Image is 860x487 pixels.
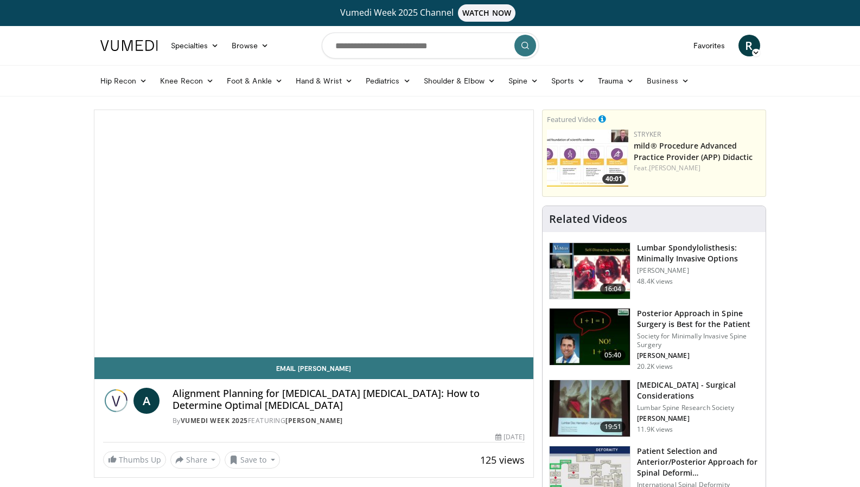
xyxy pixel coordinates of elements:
[495,432,525,442] div: [DATE]
[94,110,534,357] video-js: Video Player
[738,35,760,56] a: R
[637,332,759,349] p: Society for Minimally Invasive Spine Surgery
[220,70,289,92] a: Foot & Ankle
[600,350,626,361] span: 05:40
[637,403,759,412] p: Lumbar Spine Research Society
[637,425,673,434] p: 11.9K views
[170,451,221,469] button: Share
[634,163,761,173] div: Feat.
[164,35,226,56] a: Specialties
[173,416,525,426] div: By FEATURING
[549,380,759,437] a: 19:51 [MEDICAL_DATA] - Surgical Considerations Lumbar Spine Research Society [PERSON_NAME] 11.9K ...
[154,70,220,92] a: Knee Recon
[359,70,417,92] a: Pediatrics
[637,446,759,478] h3: Patient Selection and Anterior/Posterior Approach for Spinal Deformi…
[545,70,591,92] a: Sports
[94,70,154,92] a: Hip Recon
[600,421,626,432] span: 19:51
[602,174,626,184] span: 40:01
[547,130,628,187] a: 40:01
[547,130,628,187] img: 4f822da0-6aaa-4e81-8821-7a3c5bb607c6.150x105_q85_crop-smart_upscale.jpg
[502,70,545,92] a: Spine
[133,388,160,414] a: A
[289,70,359,92] a: Hand & Wrist
[600,284,626,294] span: 16:04
[480,453,525,466] span: 125 views
[94,357,534,379] a: Email [PERSON_NAME]
[181,416,248,425] a: Vumedi Week 2025
[687,35,732,56] a: Favorites
[100,40,158,51] img: VuMedi Logo
[637,266,759,275] p: [PERSON_NAME]
[458,4,515,22] span: WATCH NOW
[549,308,759,371] a: 05:40 Posterior Approach in Spine Surgery is Best for the Patient Society for Minimally Invasive ...
[225,35,275,56] a: Browse
[637,277,673,286] p: 48.4K views
[637,362,673,371] p: 20.2K views
[634,140,753,162] a: mild® Procedure Advanced Practice Provider (APP) Didactic
[285,416,343,425] a: [PERSON_NAME]
[649,163,700,172] a: [PERSON_NAME]
[550,380,630,437] img: df977cbb-5756-427a-b13c-efcd69dcbbf0.150x105_q85_crop-smart_upscale.jpg
[549,213,627,226] h4: Related Videos
[549,242,759,300] a: 16:04 Lumbar Spondylolisthesis: Minimally Invasive Options [PERSON_NAME] 48.4K views
[103,388,129,414] img: Vumedi Week 2025
[637,308,759,330] h3: Posterior Approach in Spine Surgery is Best for the Patient
[322,33,539,59] input: Search topics, interventions
[637,242,759,264] h3: Lumbar Spondylolisthesis: Minimally Invasive Options
[640,70,696,92] a: Business
[173,388,525,411] h4: Alignment Planning for [MEDICAL_DATA] [MEDICAL_DATA]: How to Determine Optimal [MEDICAL_DATA]
[550,243,630,299] img: 9f1438f7-b5aa-4a55-ab7b-c34f90e48e66.150x105_q85_crop-smart_upscale.jpg
[637,414,759,423] p: [PERSON_NAME]
[225,451,280,469] button: Save to
[637,351,759,360] p: [PERSON_NAME]
[417,70,502,92] a: Shoulder & Elbow
[550,309,630,365] img: 3b6f0384-b2b2-4baa-b997-2e524ebddc4b.150x105_q85_crop-smart_upscale.jpg
[103,451,166,468] a: Thumbs Up
[637,380,759,401] h3: [MEDICAL_DATA] - Surgical Considerations
[547,114,596,124] small: Featured Video
[634,130,661,139] a: Stryker
[591,70,641,92] a: Trauma
[102,4,759,22] a: Vumedi Week 2025 ChannelWATCH NOW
